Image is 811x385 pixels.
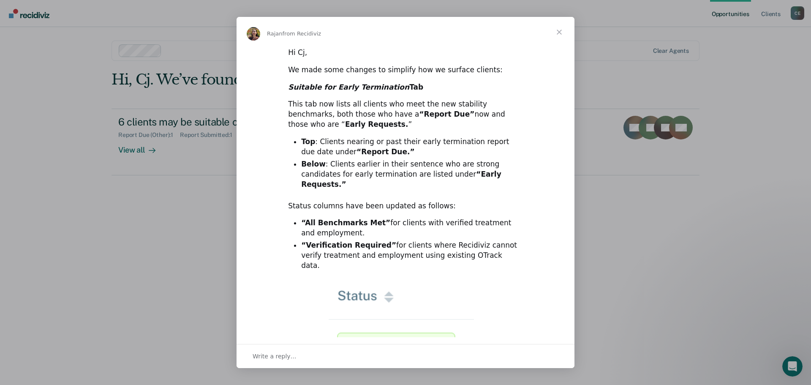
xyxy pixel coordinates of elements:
[288,83,423,91] b: Tab
[544,17,574,47] span: Close
[301,240,523,271] li: for clients where Recidiviz cannot verify treatment and employment using existing OTrack data.
[237,344,574,368] div: Open conversation and reply
[301,170,501,188] b: “Early Requests.”
[301,160,326,168] b: Below
[357,147,414,156] b: “Report Due.”
[253,351,297,362] span: Write a reply…
[267,30,283,37] span: Rajan
[301,241,396,249] b: “Verification Required”
[288,201,523,211] div: Status columns have been updated as follows:
[283,30,321,37] span: from Recidiviz
[288,48,523,58] div: Hi Cj,
[288,65,523,75] div: We made some changes to simplify how we surface clients:
[301,137,315,146] b: Top
[301,218,390,227] b: “All Benchmarks Met”
[419,110,474,118] b: “Report Due”
[301,218,523,238] li: for clients with verified treatment and employment.
[288,83,409,91] i: Suitable for Early Termination
[288,99,523,129] div: This tab now lists all clients who meet the new stability benchmarks, both those who have a now a...
[247,27,260,41] img: Profile image for Rajan
[301,159,523,190] li: : Clients earlier in their sentence who are strong candidates for early termination are listed under
[345,120,408,128] b: Early Requests.
[301,137,523,157] li: : Clients nearing or past their early termination report due date under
